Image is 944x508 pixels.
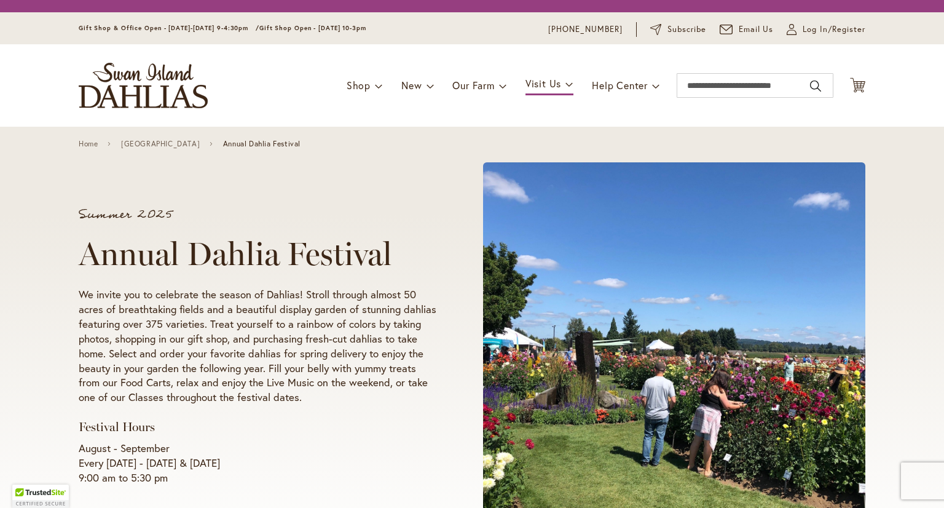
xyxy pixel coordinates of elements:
[259,24,366,32] span: Gift Shop Open - [DATE] 10-3pm
[347,79,371,92] span: Shop
[452,79,494,92] span: Our Farm
[79,140,98,148] a: Home
[79,208,436,221] p: Summer 2025
[548,23,623,36] a: [PHONE_NUMBER]
[739,23,774,36] span: Email Us
[667,23,706,36] span: Subscribe
[525,77,561,90] span: Visit Us
[79,419,436,435] h3: Festival Hours
[401,79,422,92] span: New
[79,441,436,485] p: August - September Every [DATE] - [DATE] & [DATE] 9:00 am to 5:30 pm
[803,23,865,36] span: Log In/Register
[787,23,865,36] a: Log In/Register
[592,79,648,92] span: Help Center
[223,140,301,148] span: Annual Dahlia Festival
[720,23,774,36] a: Email Us
[79,24,259,32] span: Gift Shop & Office Open - [DATE]-[DATE] 9-4:30pm /
[79,63,208,108] a: store logo
[79,236,436,272] h1: Annual Dahlia Festival
[79,287,436,405] p: We invite you to celebrate the season of Dahlias! Stroll through almost 50 acres of breathtaking ...
[650,23,706,36] a: Subscribe
[121,140,200,148] a: [GEOGRAPHIC_DATA]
